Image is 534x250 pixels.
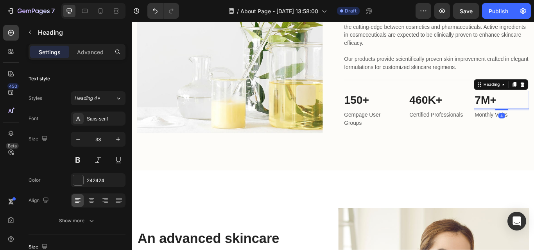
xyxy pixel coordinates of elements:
[453,3,479,19] button: Save
[59,217,95,225] div: Show more
[87,115,124,122] div: Sans-serif
[39,48,61,56] p: Settings
[71,91,125,105] button: Heading 4*
[6,143,19,149] div: Beta
[51,6,55,16] p: 7
[29,195,50,206] div: Align
[345,7,357,14] span: Draft
[29,214,125,228] button: Show more
[489,7,508,15] div: Publish
[29,134,49,144] div: Size
[507,212,526,230] div: Open Intercom Messenger
[74,95,100,102] span: Heading 4*
[38,28,122,37] p: Heading
[323,103,387,114] div: Rich Text Editor. Editing area: main
[29,75,50,82] div: Text style
[29,115,38,122] div: Font
[7,83,19,89] div: 450
[400,82,462,101] p: 7M+
[3,3,58,19] button: 7
[400,104,462,113] p: Monthly Visits
[29,177,41,184] div: Color
[247,82,310,101] p: 150+
[482,3,515,19] button: Publish
[29,95,42,102] div: Styles
[240,7,318,15] span: About Page - [DATE] 13:58:00
[247,104,310,123] p: Gempage User Groups
[324,82,387,101] p: 460K+
[87,177,124,184] div: 242424
[460,8,473,14] span: Save
[409,70,430,77] div: Heading
[132,22,534,250] iframe: Design area
[324,104,387,113] p: Certified Professionals
[237,7,239,15] span: /
[427,106,435,113] div: 4
[77,48,104,56] p: Advanced
[147,3,179,19] div: Undo/Redo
